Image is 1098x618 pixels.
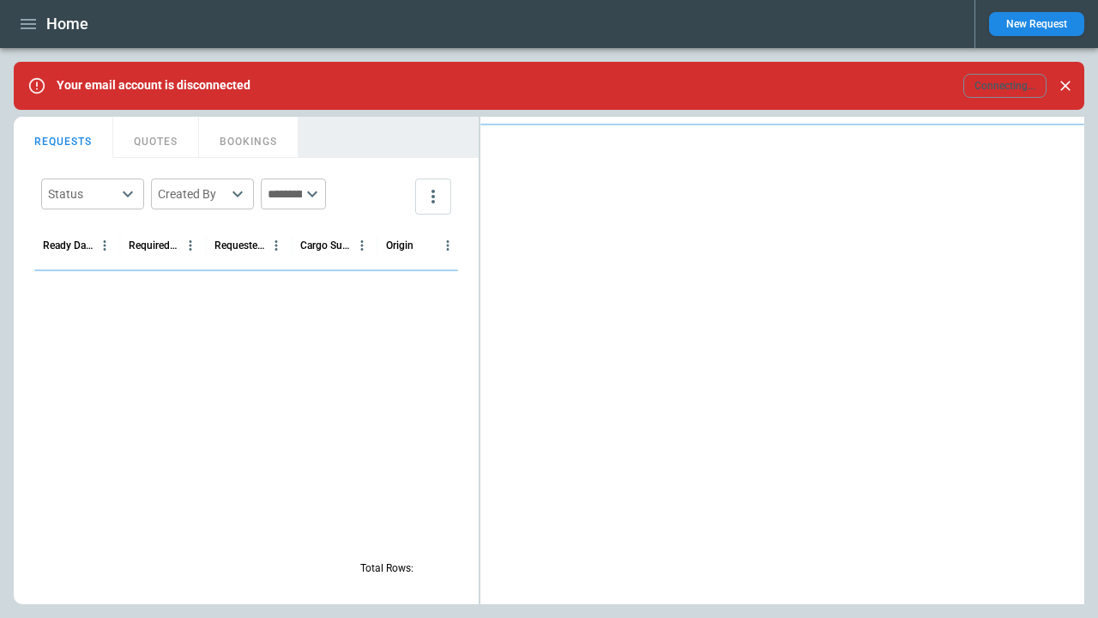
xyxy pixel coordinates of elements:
[179,234,202,257] button: Required Date & Time (UTC) column menu
[360,561,413,576] p: Total Rows:
[57,78,250,93] p: Your email account is disconnected
[199,117,299,158] button: BOOKINGS
[989,12,1084,36] button: New Request
[1053,74,1077,98] button: Close
[415,179,451,215] button: more
[214,239,265,251] div: Requested Route
[43,239,94,251] div: Ready Date & Time (UTC)
[46,14,88,34] h1: Home
[129,239,179,251] div: Required Date & Time (UTC)
[1053,67,1077,105] div: dismiss
[386,239,413,251] div: Origin
[265,234,287,257] button: Requested Route column menu
[14,117,113,158] button: REQUESTS
[48,185,117,203] div: Status
[300,239,351,251] div: Cargo Summary
[94,234,116,257] button: Ready Date & Time (UTC) column menu
[158,185,226,203] div: Created By
[351,234,373,257] button: Cargo Summary column menu
[113,117,199,158] button: QUOTES
[437,234,459,257] button: Origin column menu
